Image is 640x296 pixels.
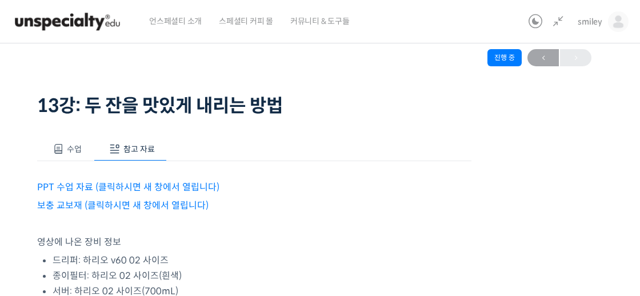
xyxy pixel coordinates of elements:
[147,201,219,230] a: 설정
[37,181,219,193] a: PPT 수업 자료 (클릭하시면 새 창에서 열립니다)
[3,201,75,230] a: 홈
[527,49,559,66] a: ←이전
[53,268,471,283] li: 종이필터: 하리오 02 사이즈(흰색)
[527,50,559,66] span: ←
[123,144,155,154] span: 참고 자료
[53,253,471,268] li: 드리퍼: 하리오 v60 02 사이즈
[578,17,602,27] span: smiley
[487,49,522,66] div: 진행 중
[75,201,147,230] a: 대화
[67,144,82,154] span: 수업
[177,218,190,227] span: 설정
[105,219,118,228] span: 대화
[37,234,471,250] p: 영상에 나온 장비 정보
[37,95,471,117] h1: 13강: 두 잔을 맛있게 내리는 방법
[37,199,209,211] a: 보충 교보재 (클릭하시면 새 창에서 열립니다)
[36,218,43,227] span: 홈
